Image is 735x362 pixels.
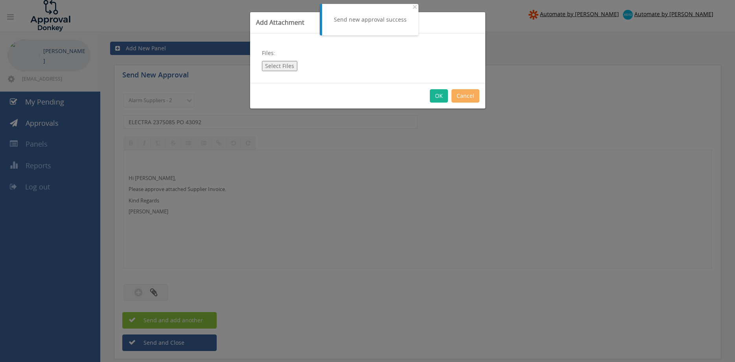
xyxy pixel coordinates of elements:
[262,61,297,71] button: Select Files
[451,89,479,103] button: Cancel
[250,33,485,83] div: Files:
[430,89,448,103] button: OK
[256,18,479,27] h3: Add Attachment
[334,16,407,24] div: Send new approval success
[413,1,417,12] span: ×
